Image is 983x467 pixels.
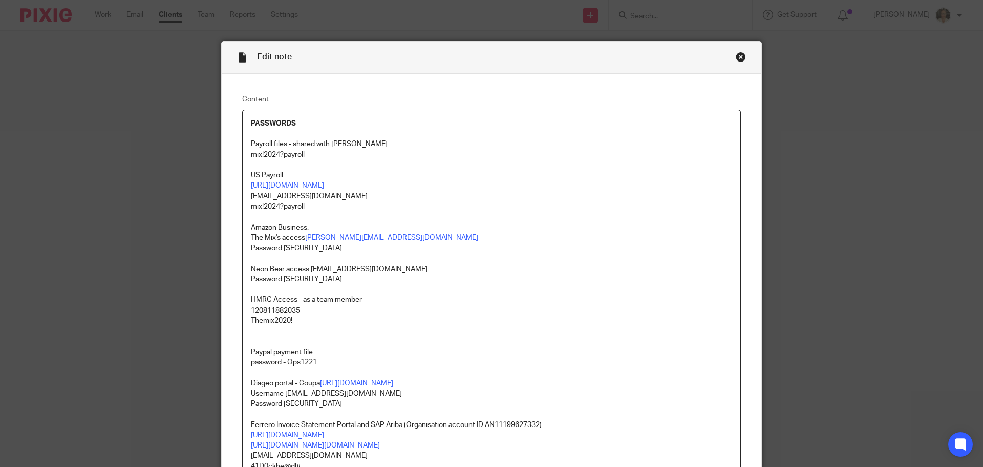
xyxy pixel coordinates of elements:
[251,264,732,274] p: Neon Bear access [EMAIL_ADDRESS][DOMAIN_NAME]
[251,399,732,409] p: Password [SECURITY_DATA]
[251,233,732,243] p: The Mix's access
[251,389,732,399] p: Username [EMAIL_ADDRESS][DOMAIN_NAME]
[251,120,296,127] strong: PASSWORDS
[320,380,393,387] a: [URL][DOMAIN_NAME]
[251,182,324,189] a: [URL][DOMAIN_NAME]
[251,295,732,305] p: HMRC Access - as a team member
[242,94,741,105] label: Content
[251,139,732,149] p: Payroll files - shared with [PERSON_NAME]
[251,150,732,160] p: mix!2024?payroll
[251,442,380,449] a: [URL][DOMAIN_NAME][DOMAIN_NAME]
[736,52,746,62] div: Close this dialog window
[251,378,732,389] p: Diageo portal - Coupa
[251,306,732,316] p: 120811882035
[257,53,292,61] span: Edit note
[251,170,732,180] p: US Payroll
[251,451,732,461] p: [EMAIL_ADDRESS][DOMAIN_NAME]
[251,420,732,430] p: Ferrero Invoice Statement Portal and SAP Ariba (Organisation account ID AN11199627332)
[251,357,732,368] p: password - Ops1221
[251,274,732,285] p: Password [SECURITY_DATA]
[251,316,732,326] p: Themix2020!
[251,201,732,212] p: mix!2024?payroll
[251,243,732,253] p: Password [SECURITY_DATA]
[305,234,478,241] a: [PERSON_NAME][EMAIL_ADDRESS][DOMAIN_NAME]
[251,191,732,201] p: [EMAIL_ADDRESS][DOMAIN_NAME]
[251,222,732,233] p: Amazon Business.
[251,432,324,439] a: [URL][DOMAIN_NAME]
[251,347,732,357] p: Paypal payment file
